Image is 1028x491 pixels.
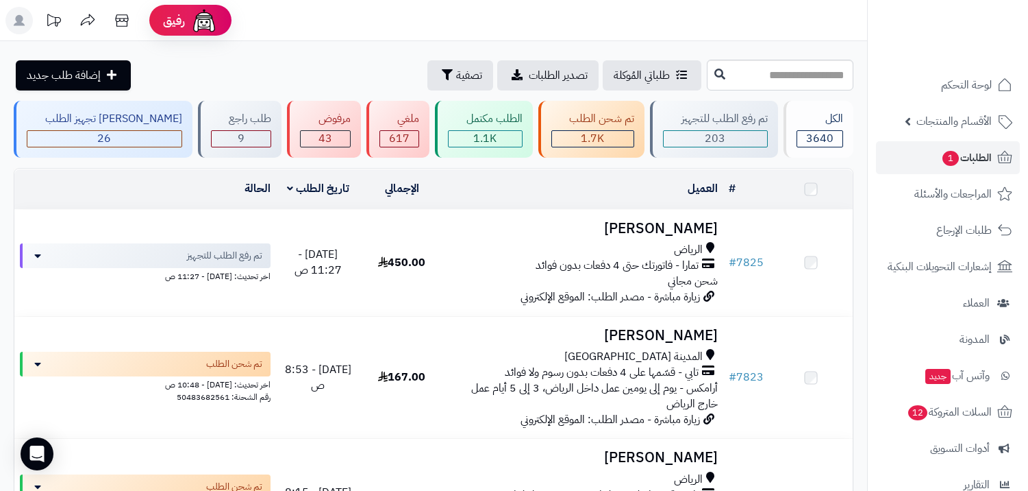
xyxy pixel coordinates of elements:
[729,180,736,197] a: #
[287,180,349,197] a: تاريخ الطلب
[473,130,497,147] span: 1.1K
[960,330,990,349] span: المدونة
[177,391,271,403] span: رقم الشحنة: 50483682561
[448,111,523,127] div: الطلب مكتمل
[781,101,857,158] a: الكل3640
[876,432,1020,465] a: أدوات التسويق
[916,112,992,131] span: الأقسام والمنتجات
[364,101,433,158] a: ملغي 617
[688,180,718,197] a: العميل
[663,111,768,127] div: تم رفع الطلب للتجهيز
[21,438,53,470] div: Open Intercom Messenger
[941,75,992,95] span: لوحة التحكم
[195,101,285,158] a: طلب راجع 9
[427,60,493,91] button: تصفية
[876,250,1020,283] a: إشعارات التحويلات البنكية
[729,369,764,385] a: #7823
[301,131,350,147] div: 43
[876,69,1020,101] a: لوحة التحكم
[674,472,703,488] span: الرياض
[729,369,736,385] span: #
[20,268,271,283] div: اخر تحديث: [DATE] - 11:27 ص
[20,376,271,391] div: اخر تحديث: [DATE] - 10:48 ص
[378,369,425,385] span: 167.00
[907,403,992,422] span: السلات المتروكة
[668,273,718,289] span: شحن مجاني
[27,111,182,127] div: [PERSON_NAME] تجهيز الطلب
[876,214,1020,247] a: طلبات الإرجاع
[294,246,342,278] span: [DATE] - 11:27 ص
[449,131,522,147] div: 1065
[603,60,701,91] a: طلباتي المُوكلة
[674,242,703,258] span: الرياض
[930,439,990,458] span: أدوات التسويق
[190,7,218,34] img: ai-face.png
[908,405,927,420] span: 12
[380,131,419,147] div: 617
[536,101,648,158] a: تم شحن الطلب 1.7K
[238,130,245,147] span: 9
[285,361,351,394] span: [DATE] - 8:53 ص
[806,130,833,147] span: 3640
[936,221,992,240] span: طلبات الإرجاع
[876,287,1020,320] a: العملاء
[27,131,181,147] div: 26
[876,323,1020,356] a: المدونة
[729,254,764,271] a: #7825
[379,111,420,127] div: ملغي
[581,130,604,147] span: 1.7K
[245,180,271,197] a: الحالة
[876,396,1020,429] a: السلات المتروكة12
[36,7,71,38] a: تحديثات المنصة
[521,411,700,428] span: زيارة مباشرة - مصدر الطلب: الموقع الإلكتروني
[552,131,634,147] div: 1677
[211,111,272,127] div: طلب راجع
[729,254,736,271] span: #
[876,359,1020,392] a: وآتس آبجديد
[389,130,410,147] span: 617
[284,101,364,158] a: مرفوض 43
[206,357,262,371] span: تم شحن الطلب
[614,67,670,84] span: طلباتي المُوكلة
[536,258,699,274] span: تمارا - فاتورتك حتى 4 دفعات بدون فوائد
[705,130,725,147] span: 203
[935,34,1015,63] img: logo-2.png
[27,67,101,84] span: إضافة طلب جديد
[16,60,131,91] a: إضافة طلب جديد
[941,148,992,167] span: الطلبات
[11,101,195,158] a: [PERSON_NAME] تجهيز الطلب 26
[664,131,767,147] div: 203
[497,60,599,91] a: تصدير الطلبات
[187,249,262,263] span: تم رفع الطلب للتجهيز
[505,365,699,381] span: تابي - قسّمها على 4 دفعات بدون رسوم ولا فوائد
[163,12,185,29] span: رفيق
[942,151,959,166] span: 1
[471,380,718,412] span: أرامكس - يوم إلى يومين عمل داخل الرياض، 3 إلى 5 أيام عمل خارج الرياض
[318,130,332,147] span: 43
[456,67,482,84] span: تصفية
[449,221,718,237] h3: [PERSON_NAME]
[925,369,951,384] span: جديد
[378,254,425,271] span: 450.00
[385,180,419,197] a: الإجمالي
[914,184,992,204] span: المراجعات والأسئلة
[963,294,990,313] span: العملاء
[212,131,271,147] div: 9
[529,67,588,84] span: تصدير الطلبات
[449,450,718,466] h3: [PERSON_NAME]
[432,101,536,158] a: الطلب مكتمل 1.1K
[647,101,781,158] a: تم رفع الطلب للتجهيز 203
[521,289,700,305] span: زيارة مباشرة - مصدر الطلب: الموقع الإلكتروني
[551,111,635,127] div: تم شحن الطلب
[876,141,1020,174] a: الطلبات1
[797,111,844,127] div: الكل
[924,366,990,385] span: وآتس آب
[876,178,1020,211] a: المراجعات والأسئلة
[564,349,703,365] span: المدينة [GEOGRAPHIC_DATA]
[97,130,111,147] span: 26
[300,111,351,127] div: مرفوض
[888,257,992,276] span: إشعارات التحويلات البنكية
[449,328,718,344] h3: [PERSON_NAME]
